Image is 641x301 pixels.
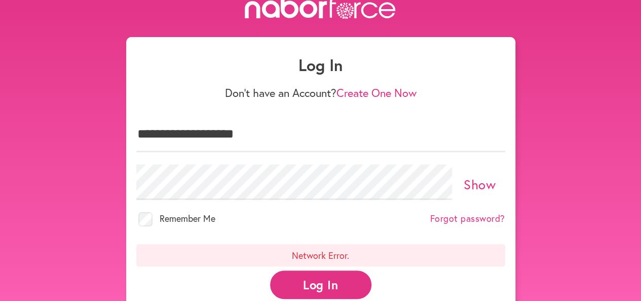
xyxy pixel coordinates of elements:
button: Log In [270,271,371,298]
span: Remember Me [160,212,215,224]
h1: Log In [136,55,505,75]
a: Show [464,176,496,193]
p: Network Error. [136,244,505,266]
p: Don't have an Account? [136,86,505,99]
a: Create One Now [336,85,417,100]
a: Forgot password? [430,213,505,224]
